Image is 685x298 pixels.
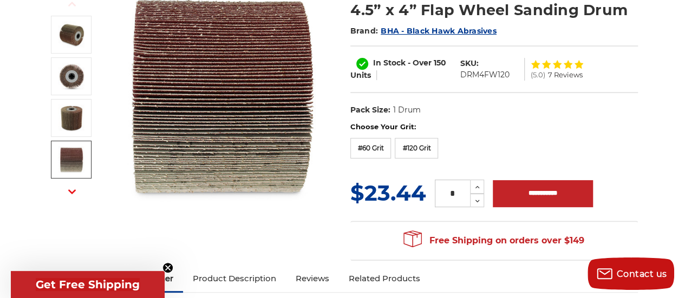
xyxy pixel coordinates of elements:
span: In Stock [373,58,406,68]
span: Free Shipping on orders over $149 [403,230,584,251]
span: (5.0) [530,71,545,78]
dd: 1 Drum [393,104,420,116]
span: 150 [434,58,446,68]
dt: SKU: [460,58,478,69]
span: Brand: [350,26,379,36]
span: Get Free Shipping [36,278,140,291]
dd: DRM4FW120 [460,69,509,81]
img: 4-1/2" flap wheel sanding drum - quad key arbor hole [58,63,85,90]
dt: Pack Size: [350,104,390,116]
a: Frequently Bought Together [47,267,183,290]
span: - Over [408,58,432,68]
a: BHA - Black Hawk Abrasives [381,26,497,36]
img: 4.5 inch x 4 inch flap wheel sanding drum [58,21,85,48]
a: Reviews [286,267,339,290]
img: 4.5” x 4” Flap Wheel Sanding Drum [58,146,85,173]
img: 4-1/2" flap wheel sanding drum [58,104,85,131]
label: Choose Your Grit: [350,122,638,133]
button: Close teaser [162,262,173,273]
span: $23.44 [350,180,426,206]
span: Contact us [617,269,667,279]
div: Get Free ShippingClose teaser [11,271,165,298]
button: Contact us [588,257,674,290]
a: Related Products [339,267,430,290]
a: Product Description [183,267,286,290]
button: Next [59,180,85,203]
span: Units [350,70,371,80]
span: 7 Reviews [547,71,582,78]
